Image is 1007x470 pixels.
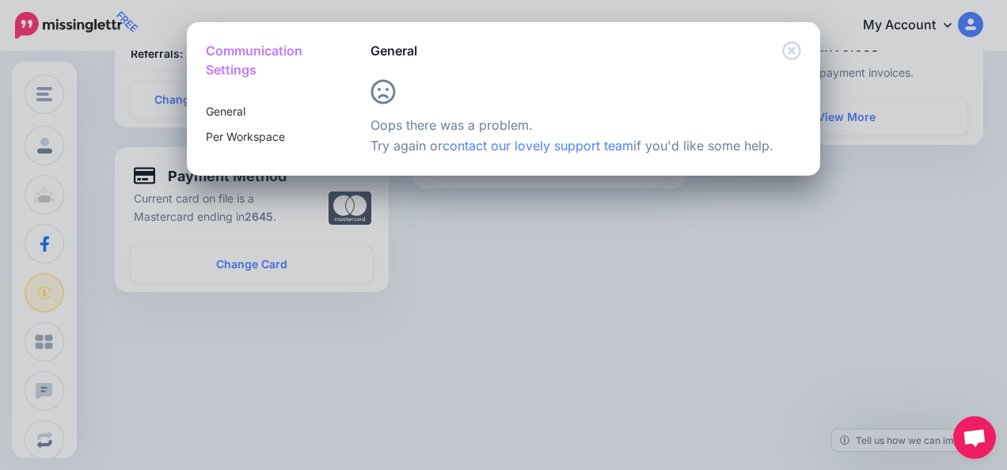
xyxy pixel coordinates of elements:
button: Close [782,41,801,61]
h5: Communication Settings [206,41,309,79]
h5: General [370,41,417,60]
span: Oops there was a problem. Try again or if you'd like some help. [370,97,773,154]
a: Per Workspace [206,130,285,144]
a: contact our lovely support team [443,138,633,154]
a: General [206,104,245,119]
